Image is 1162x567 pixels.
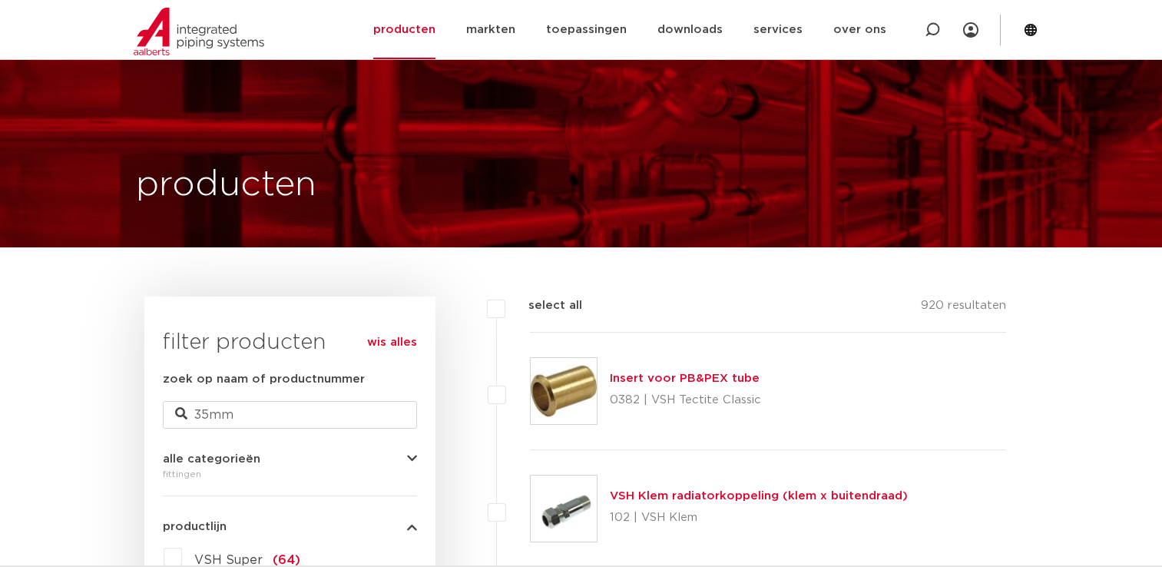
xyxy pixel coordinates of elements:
[163,370,365,389] label: zoek op naam of productnummer
[367,333,417,352] a: wis alles
[163,327,417,358] h3: filter producten
[610,490,908,502] a: VSH Klem radiatorkoppeling (klem x buitendraad)
[163,401,417,429] input: zoeken
[531,476,597,542] img: Thumbnail for VSH Klem radiatorkoppeling (klem x buitendraad)
[610,388,761,413] p: 0382 | VSH Tectite Classic
[163,521,227,532] span: productlijn
[610,506,908,530] p: 102 | VSH Klem
[921,297,1006,320] p: 920 resultaten
[273,554,300,566] span: (64)
[610,373,760,384] a: Insert voor PB&PEX tube
[163,453,417,465] button: alle categorieën
[136,161,316,210] h1: producten
[163,453,260,465] span: alle categorieën
[531,358,597,424] img: Thumbnail for Insert voor PB&PEX tube
[163,521,417,532] button: productlijn
[163,465,417,483] div: fittingen
[194,554,263,566] span: VSH Super
[505,297,582,315] label: select all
